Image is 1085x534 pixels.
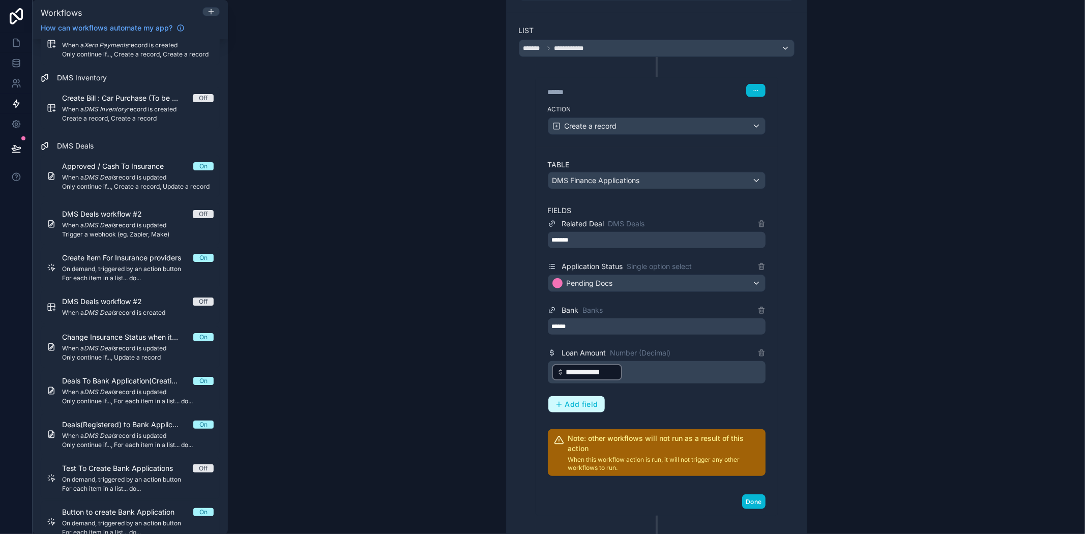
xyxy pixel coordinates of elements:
h2: Note: other workflows will not run as a result of this action [568,433,759,454]
button: Done [742,494,765,509]
span: Number (Decimal) [610,348,671,358]
button: DMS Finance Applications [548,172,766,189]
label: List [519,25,795,36]
span: Add field [565,400,598,409]
span: Create a record [565,121,617,131]
span: Application Status [562,261,623,272]
span: Workflows [41,8,82,18]
span: Pending Docs [567,278,613,288]
span: Related Deal [562,219,604,229]
label: Action [548,105,766,113]
button: Pending Docs [548,275,766,292]
label: Fields [548,205,766,216]
span: How can workflows automate my app? [41,23,172,33]
span: Banks [583,305,603,315]
button: Add field [548,396,605,413]
span: Loan Amount [562,348,606,358]
span: Single option select [627,261,692,272]
span: DMS Deals [608,219,645,229]
button: Add field [548,396,605,412]
a: How can workflows automate my app? [37,23,189,33]
p: When this workflow action is run, it will not trigger any other workflows to run. [568,456,759,472]
label: Table [548,160,766,170]
span: Bank [562,305,579,315]
button: Create a record [548,117,766,135]
span: DMS Finance Applications [552,175,640,186]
